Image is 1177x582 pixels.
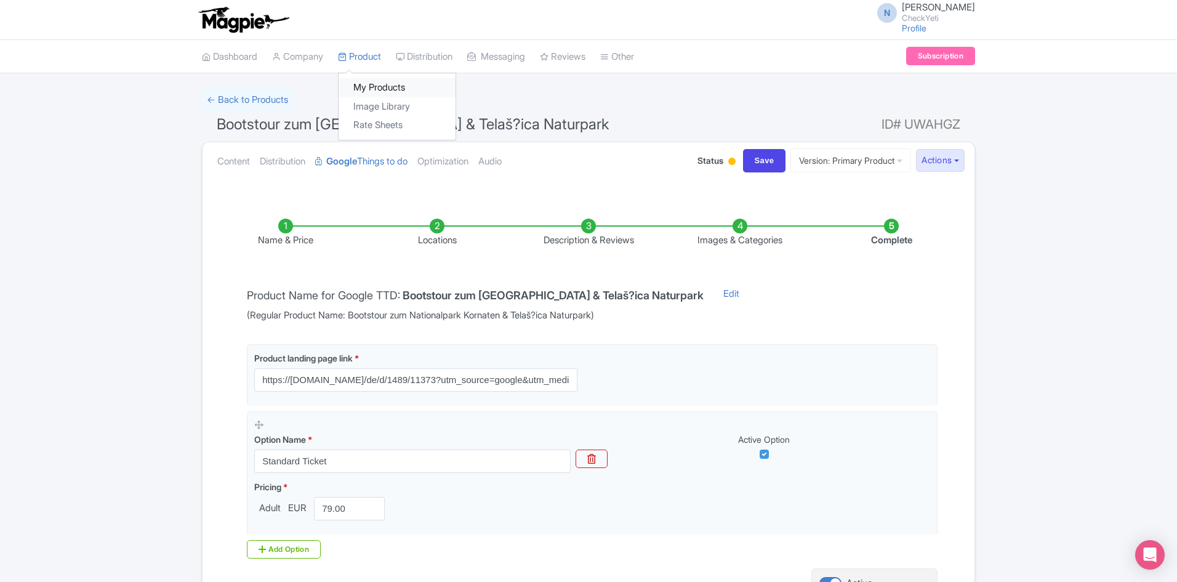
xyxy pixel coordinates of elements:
[339,78,456,97] a: My Products
[210,219,361,248] li: Name & Price
[417,142,468,181] a: Optimization
[711,287,752,323] a: Edit
[315,142,408,181] a: GoogleThings to do
[254,353,353,363] span: Product landing page link
[254,450,571,473] input: Option Name
[326,155,357,169] strong: Google
[664,219,816,248] li: Images & Categories
[540,40,585,74] a: Reviews
[196,6,291,33] img: logo-ab69f6fb50320c5b225c76a69d11143b.png
[467,40,525,74] a: Messaging
[217,142,250,181] a: Content
[247,540,321,559] div: Add Option
[403,289,704,302] h4: Bootstour zum [GEOGRAPHIC_DATA] & Telaš?ica Naturpark
[916,149,965,172] button: Actions
[906,47,975,65] a: Subscription
[254,501,286,515] span: Adult
[902,14,975,22] small: CheckYeti
[902,23,926,33] a: Profile
[396,40,452,74] a: Distribution
[314,497,385,520] input: 0.00
[600,40,634,74] a: Other
[339,116,456,135] a: Rate Sheets
[217,115,609,133] span: Bootstour zum [GEOGRAPHIC_DATA] & Telaš?ica Naturpark
[361,219,513,248] li: Locations
[1135,540,1165,570] div: Open Intercom Messenger
[902,1,975,13] span: [PERSON_NAME]
[816,219,967,248] li: Complete
[247,289,400,302] span: Product Name for Google TTD:
[338,40,381,74] a: Product
[726,153,738,172] div: Building
[743,149,786,172] input: Save
[877,3,897,23] span: N
[870,2,975,22] a: N [PERSON_NAME] CheckYeti
[247,309,704,323] span: (Regular Product Name: Bootstour zum Nationalpark Kornaten & Telaš?ica Naturpark)
[254,482,281,492] span: Pricing
[882,112,960,137] span: ID# UWAHGZ
[260,142,305,181] a: Distribution
[254,434,306,445] span: Option Name
[478,142,502,181] a: Audio
[697,154,723,167] span: Status
[790,148,911,172] a: Version: Primary Product
[738,434,790,445] span: Active Option
[286,501,309,515] span: EUR
[339,97,456,116] a: Image Library
[513,219,664,248] li: Description & Reviews
[272,40,323,74] a: Company
[202,88,293,112] a: ← Back to Products
[254,368,577,392] input: Product landing page link
[202,40,257,74] a: Dashboard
